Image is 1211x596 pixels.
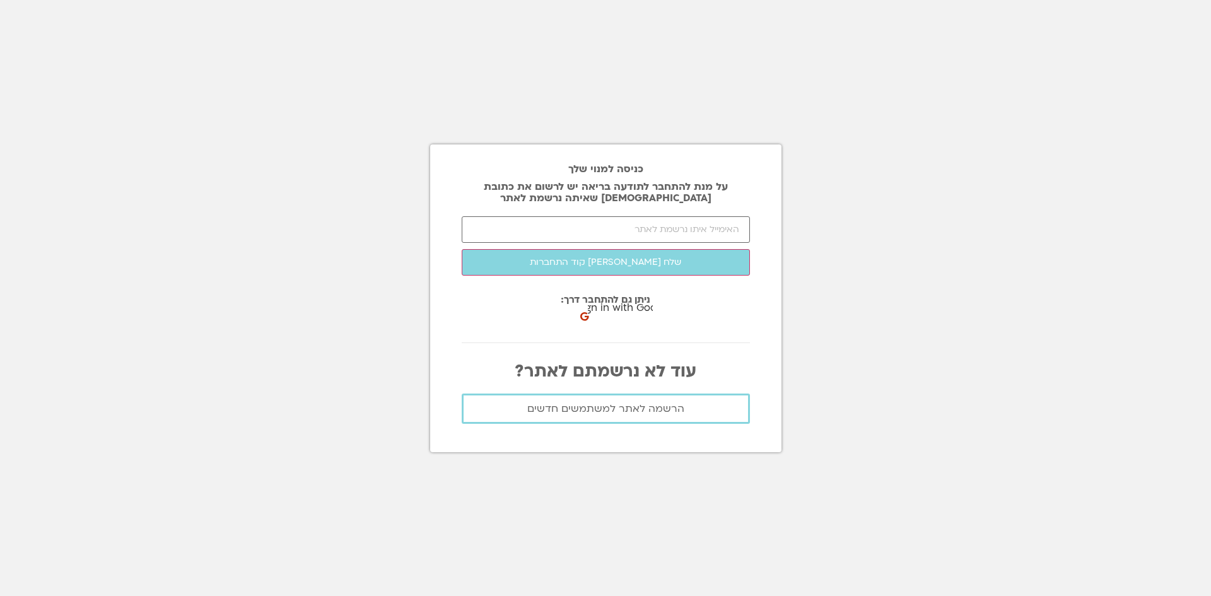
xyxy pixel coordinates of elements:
span: הרשמה לאתר למשתמשים חדשים [527,403,684,414]
span: Sign in with Google [576,300,671,317]
a: הרשמה לאתר למשתמשים חדשים [462,394,750,424]
p: על מנת להתחבר לתודעה בריאה יש לרשום את כתובת [DEMOGRAPHIC_DATA] שאיתה נרשמת לאתר [462,181,750,204]
h2: כניסה למנוי שלך [462,163,750,175]
button: שלח [PERSON_NAME] קוד התחברות [462,249,750,276]
input: האימייל איתו נרשמת לאתר [462,216,750,243]
p: עוד לא נרשמתם לאתר? [462,362,750,381]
